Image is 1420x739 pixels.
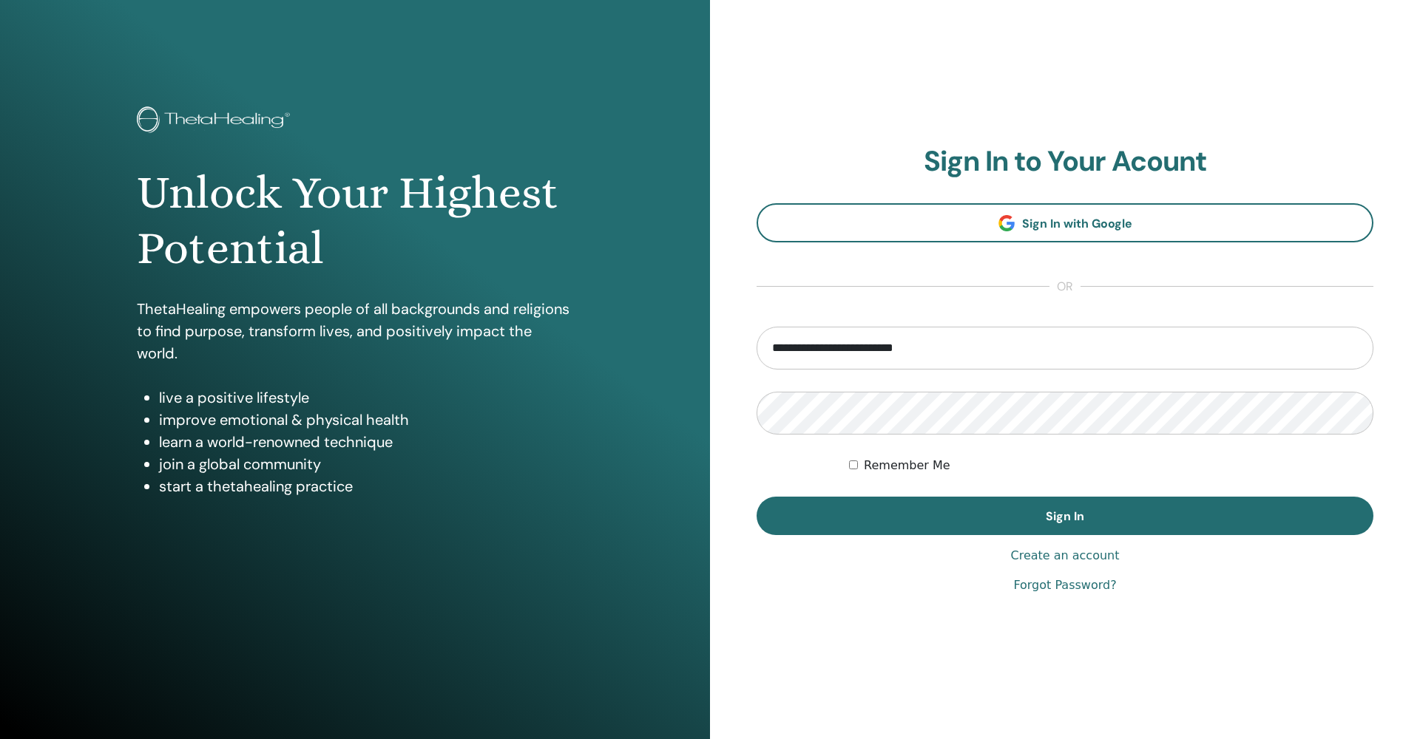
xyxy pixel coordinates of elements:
[864,457,950,474] label: Remember Me
[1010,547,1119,565] a: Create an account
[1046,508,1084,524] span: Sign In
[757,203,1373,242] a: Sign In with Google
[757,497,1373,535] button: Sign In
[1022,216,1132,231] span: Sign In with Google
[159,409,573,431] li: improve emotional & physical health
[137,166,573,276] h1: Unlock Your Highest Potential
[757,145,1373,179] h2: Sign In to Your Acount
[1049,278,1081,296] span: or
[137,298,573,364] p: ThetaHealing empowers people of all backgrounds and religions to find purpose, transform lives, a...
[1013,576,1116,594] a: Forgot Password?
[159,475,573,497] li: start a thetahealing practice
[159,453,573,475] li: join a global community
[159,386,573,409] li: live a positive lifestyle
[159,431,573,453] li: learn a world-renowned technique
[849,457,1373,474] div: Keep me authenticated indefinitely or until I manually logout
